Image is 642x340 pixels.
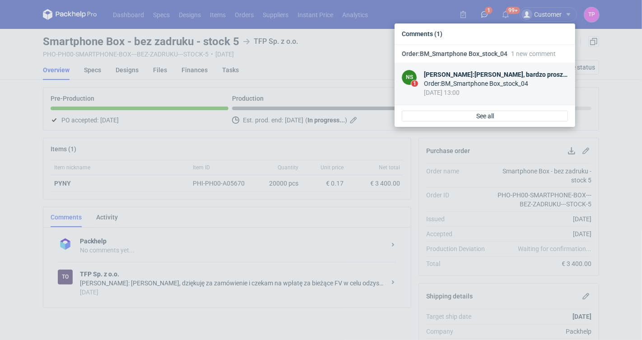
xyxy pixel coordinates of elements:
[424,79,568,88] div: Order : BM_Smartphone Box_stock_04
[424,88,568,97] div: [DATE] 13:00
[395,45,575,63] button: Order:BM_Smartphone Box_stock_041 new comment
[402,70,417,85] div: Natalia Stępak
[402,111,568,121] a: See all
[398,27,572,41] div: Comments (1)
[402,70,417,85] figcaption: NS
[424,70,568,79] div: [PERSON_NAME] : [PERSON_NAME], bardzo proszę i dziękuję za odbiór całego zamówienia :)
[511,50,556,57] span: 1 new comment
[395,63,575,105] a: NS1[PERSON_NAME]:[PERSON_NAME], bardzo proszę i dziękuję za odbiór całego zamówienia :)Order:BM_S...
[402,50,507,57] span: Order : BM_Smartphone Box_stock_04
